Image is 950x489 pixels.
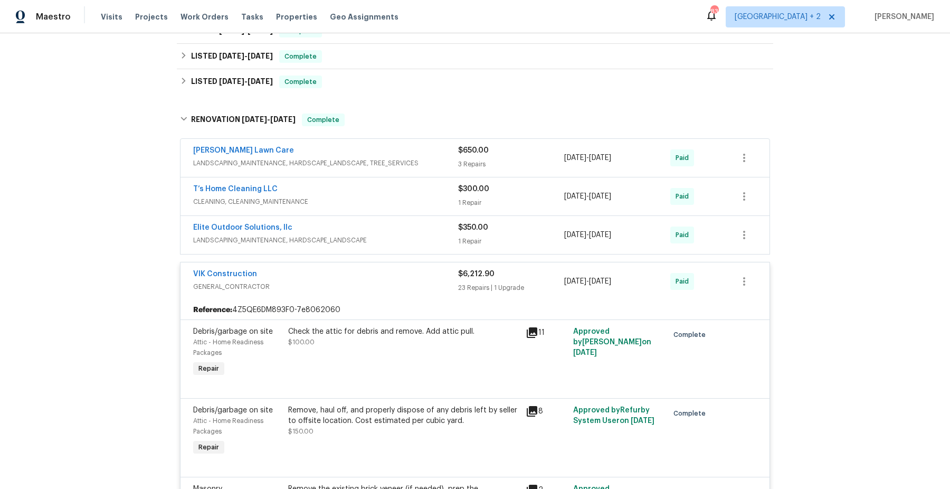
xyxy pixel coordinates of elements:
[180,300,769,319] div: 4Z5QE6DM893F0-7e8062060
[288,326,519,337] div: Check the attic for debris and remove. Add attic pull.
[135,12,168,22] span: Projects
[193,418,263,435] span: Attic - Home Readiness Packages
[191,76,273,88] h6: LISTED
[676,153,693,163] span: Paid
[288,428,313,435] span: $150.00
[288,339,315,345] span: $100.00
[193,224,292,231] a: Elite Outdoor Solutions, llc
[676,230,693,240] span: Paid
[526,326,567,339] div: 11
[193,305,232,315] b: Reference:
[193,196,458,207] span: CLEANING, CLEANING_MAINTENANCE
[458,185,489,193] span: $300.00
[573,349,597,356] span: [DATE]
[193,158,458,168] span: LANDSCAPING_MAINTENANCE, HARDSCAPE_LANDSCAPE, TREE_SERVICES
[870,12,934,22] span: [PERSON_NAME]
[36,12,71,22] span: Maestro
[526,405,567,418] div: 8
[248,52,273,60] span: [DATE]
[177,44,773,69] div: LISTED [DATE]-[DATE]Complete
[330,12,398,22] span: Geo Assignments
[458,159,564,170] div: 3 Repairs
[564,191,611,202] span: -
[276,12,317,22] span: Properties
[194,363,223,374] span: Repair
[676,191,693,202] span: Paid
[177,103,773,137] div: RENOVATION [DATE]-[DATE]Complete
[193,147,294,154] a: [PERSON_NAME] Lawn Care
[193,235,458,246] span: LANDSCAPING_MAINTENANCE, HARDSCAPE_LANDSCAPE
[242,116,296,123] span: -
[219,78,244,85] span: [DATE]
[673,330,710,340] span: Complete
[458,224,488,231] span: $350.00
[191,114,296,126] h6: RENOVATION
[564,276,611,287] span: -
[564,231,586,239] span: [DATE]
[193,339,263,356] span: Attic - Home Readiness Packages
[673,408,710,419] span: Complete
[458,270,495,278] span: $6,212.90
[564,193,586,200] span: [DATE]
[710,6,718,17] div: 83
[177,69,773,95] div: LISTED [DATE]-[DATE]Complete
[288,405,519,426] div: Remove, haul off, and properly dispose of any debris left by seller to offsite location. Cost est...
[589,231,611,239] span: [DATE]
[280,77,321,87] span: Complete
[564,154,586,162] span: [DATE]
[573,328,651,356] span: Approved by [PERSON_NAME] on
[564,278,586,285] span: [DATE]
[458,236,564,247] div: 1 Repair
[219,78,273,85] span: -
[589,154,611,162] span: [DATE]
[193,185,278,193] a: T’s Home Cleaning LLC
[219,52,273,60] span: -
[194,442,223,453] span: Repair
[193,270,257,278] a: VIK Construction
[564,230,611,240] span: -
[193,328,273,335] span: Debris/garbage on site
[191,50,273,63] h6: LISTED
[303,115,344,125] span: Complete
[631,417,654,425] span: [DATE]
[270,116,296,123] span: [DATE]
[193,281,458,292] span: GENERAL_CONTRACTOR
[458,198,564,208] div: 1 Repair
[242,116,267,123] span: [DATE]
[573,407,654,425] span: Approved by Refurby System User on
[101,12,122,22] span: Visits
[589,278,611,285] span: [DATE]
[193,407,273,414] span: Debris/garbage on site
[589,193,611,200] span: [DATE]
[248,78,273,85] span: [DATE]
[180,12,229,22] span: Work Orders
[676,276,693,287] span: Paid
[735,12,821,22] span: [GEOGRAPHIC_DATA] + 2
[564,153,611,163] span: -
[458,283,564,293] div: 23 Repairs | 1 Upgrade
[219,52,244,60] span: [DATE]
[241,13,263,21] span: Tasks
[458,147,489,154] span: $650.00
[280,51,321,62] span: Complete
